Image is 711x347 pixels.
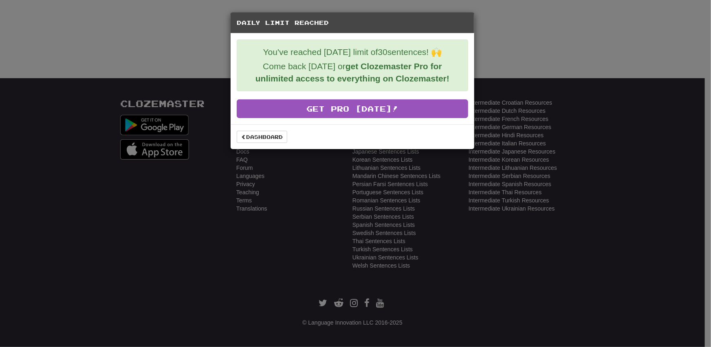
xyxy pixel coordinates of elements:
[237,99,468,118] a: Get Pro [DATE]!
[237,131,287,143] a: Dashboard
[243,46,462,58] p: You've reached [DATE] limit of 30 sentences! 🙌
[237,19,468,27] h5: Daily Limit Reached
[243,60,462,85] p: Come back [DATE] or
[255,61,449,83] strong: get Clozemaster Pro for unlimited access to everything on Clozemaster!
